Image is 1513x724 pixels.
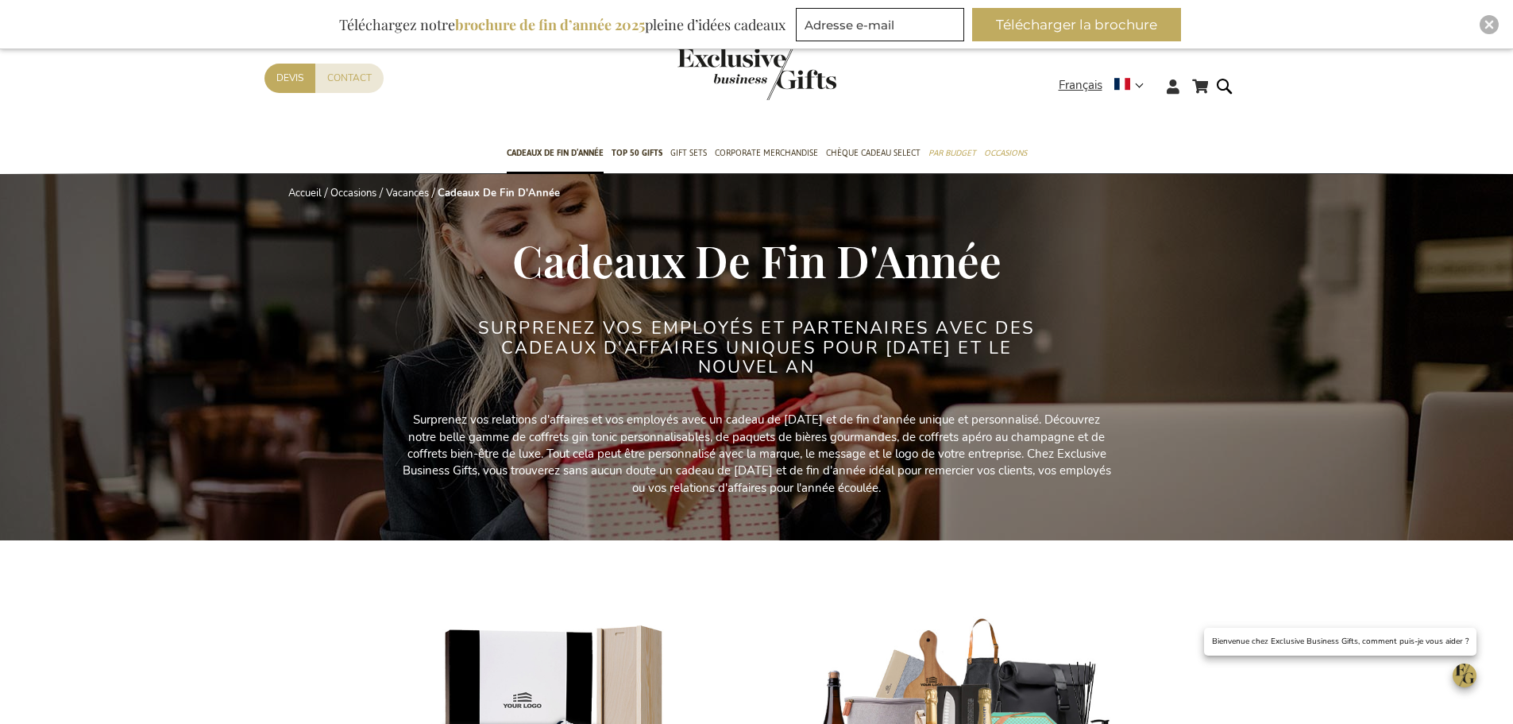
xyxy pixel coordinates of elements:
[1480,15,1499,34] div: Close
[264,64,315,93] a: Devis
[438,186,560,200] strong: Cadeaux De Fin D'Année
[612,145,662,161] span: TOP 50 Gifts
[670,145,707,161] span: Gift Sets
[796,8,969,46] form: marketing offers and promotions
[330,186,376,200] a: Occasions
[288,186,322,200] a: Accueil
[796,8,964,41] input: Adresse e-mail
[984,145,1027,161] span: Occasions
[399,412,1114,497] p: Surprenez vos relations d'affaires et vos employés avec un cadeau de [DATE] et de fin d'année uni...
[1059,76,1154,95] div: Français
[972,8,1181,41] button: Télécharger la brochure
[332,8,793,41] div: Téléchargez notre pleine d’idées cadeaux
[459,319,1055,377] h2: Surprenez VOS EMPLOYÉS ET PARTENAIRES avec des cadeaux d'affaires UNIQUES POUR [DATE] ET LE NOUVE...
[1059,76,1102,95] span: Français
[386,186,429,200] a: Vacances
[928,145,976,161] span: Par budget
[455,15,645,34] b: brochure de fin d’année 2025
[315,64,384,93] a: Contact
[1484,20,1494,29] img: Close
[826,145,921,161] span: Chèque Cadeau Select
[677,48,757,100] a: store logo
[507,145,604,161] span: Cadeaux de fin d’année
[512,230,1002,289] span: Cadeaux De Fin D'Année
[677,48,836,100] img: Exclusive Business gifts logo
[715,145,818,161] span: Corporate Merchandise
